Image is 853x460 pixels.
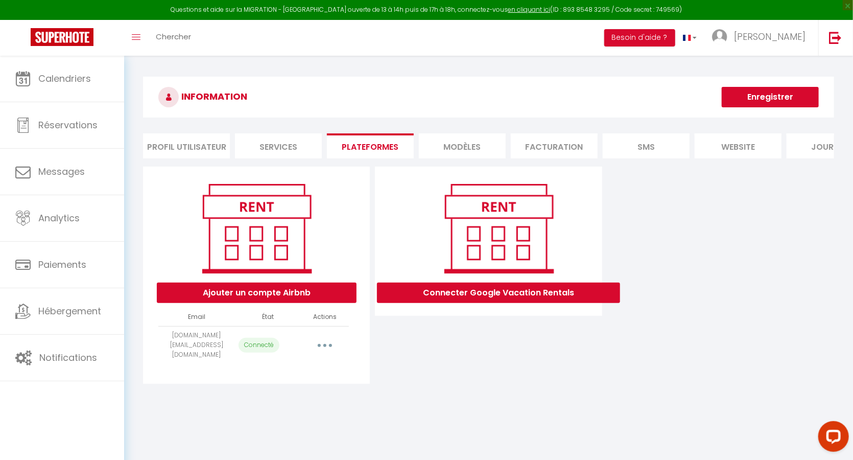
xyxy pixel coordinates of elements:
li: Plateformes [327,133,414,158]
span: Chercher [156,31,191,42]
img: rent.png [434,179,564,278]
li: MODÈLES [419,133,506,158]
li: Profil Utilisateur [143,133,230,158]
button: Besoin d'aide ? [604,29,675,47]
span: Paiements [38,258,86,271]
img: Super Booking [31,28,93,46]
span: Messages [38,165,85,178]
p: Connecté [239,338,279,353]
li: Services [235,133,322,158]
span: Calendriers [38,72,91,85]
span: Notifications [39,351,97,364]
li: Facturation [511,133,598,158]
img: ... [712,29,727,44]
td: [DOMAIN_NAME][EMAIL_ADDRESS][DOMAIN_NAME] [158,326,234,364]
th: État [234,308,301,326]
h3: INFORMATION [143,77,834,118]
li: website [695,133,781,158]
span: [PERSON_NAME] [734,30,805,43]
img: logout [829,31,842,44]
a: Chercher [148,20,199,56]
button: Enregistrer [722,87,819,107]
th: Actions [301,308,349,326]
button: Connecter Google Vacation Rentals [377,283,620,303]
iframe: LiveChat chat widget [810,417,853,460]
a: ... [PERSON_NAME] [704,20,818,56]
button: Ajouter un compte Airbnb [157,283,357,303]
a: en cliquant ici [508,5,551,14]
li: SMS [603,133,690,158]
span: Hébergement [38,305,101,317]
img: rent.png [192,179,322,278]
th: Email [158,308,234,326]
span: Analytics [38,212,80,224]
span: Réservations [38,119,98,131]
